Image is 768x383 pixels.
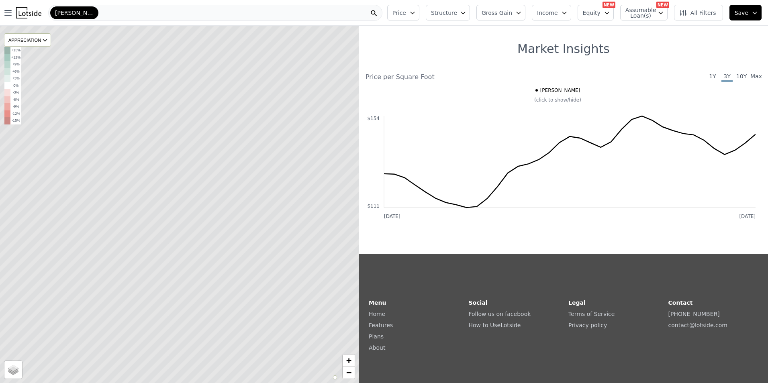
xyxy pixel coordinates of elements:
[517,42,610,56] h1: Market Insights
[369,333,384,340] a: Plans
[55,9,94,17] span: [PERSON_NAME]
[532,5,571,20] button: Income
[10,75,21,82] td: +3%
[367,203,380,209] text: $111
[387,5,419,20] button: Price
[10,68,21,75] td: +6%
[750,72,762,82] span: Max
[729,5,762,20] button: Save
[476,5,525,20] button: Gross Gain
[369,322,393,328] a: Features
[568,299,586,306] strong: Legal
[736,72,747,82] span: 10Y
[469,299,488,306] strong: Social
[656,2,669,8] div: NEW
[674,5,723,20] button: All Filters
[707,72,718,82] span: 1Y
[10,96,21,104] td: -6%
[735,9,748,17] span: Save
[431,9,457,17] span: Structure
[10,117,21,124] td: -15%
[10,110,21,118] td: -12%
[369,311,385,317] a: Home
[4,361,22,379] a: Layers
[721,72,733,82] span: 3Y
[343,354,355,367] a: Zoom in
[568,322,607,328] a: Privacy policy
[482,9,512,17] span: Gross Gain
[360,97,756,103] div: (click to show/hide)
[583,9,601,17] span: Equity
[346,355,351,365] span: +
[10,103,21,110] td: -9%
[384,214,400,219] text: [DATE]
[426,5,470,20] button: Structure
[668,311,720,317] a: [PHONE_NUMBER]
[620,5,668,20] button: Assumable Loan(s)
[369,299,386,306] strong: Menu
[578,5,614,20] button: Equity
[367,116,380,121] text: $154
[10,82,21,90] td: 0%
[392,9,406,17] span: Price
[537,9,558,17] span: Income
[469,322,521,328] a: How to UseLotside
[568,311,615,317] a: Terms of Service
[668,299,693,306] strong: Contact
[346,367,351,377] span: −
[603,2,615,8] div: NEW
[469,311,531,317] a: Follow us on facebook
[366,72,564,82] div: Price per Square Foot
[679,9,716,17] span: All Filters
[10,89,21,96] td: -3%
[369,344,385,351] a: About
[668,322,727,328] a: contact@lotside.com
[540,87,580,94] span: [PERSON_NAME]
[10,61,21,68] td: +9%
[10,47,21,54] td: +15%
[16,7,41,18] img: Lotside
[343,367,355,379] a: Zoom out
[10,54,21,61] td: +12%
[4,33,51,47] div: APPRECIATION
[739,214,756,219] text: [DATE]
[625,7,651,18] span: Assumable Loan(s)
